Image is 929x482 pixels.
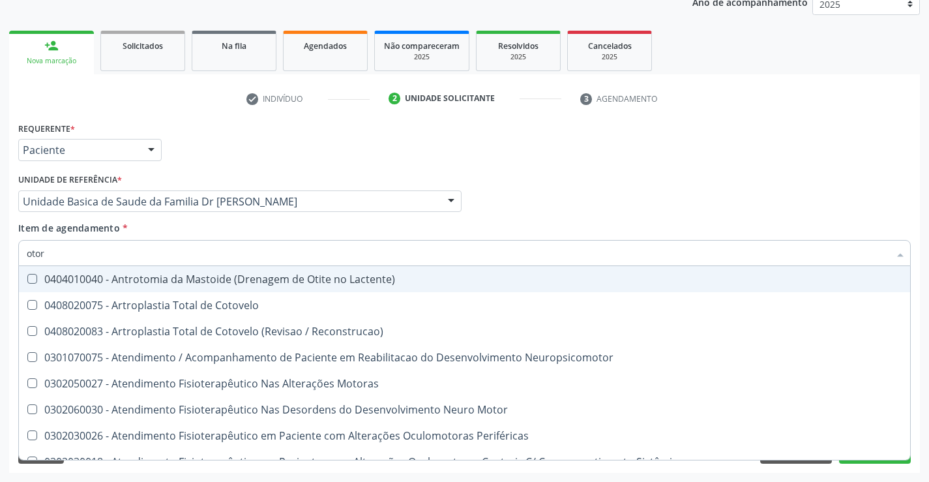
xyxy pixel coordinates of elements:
div: 0408020083 - Artroplastia Total de Cotovelo (Revisao / Reconstrucao) [27,326,924,337]
div: person_add [44,38,59,53]
span: Agendados [304,40,347,52]
div: 0408020075 - Artroplastia Total de Cotovelo [27,300,924,310]
span: Na fila [222,40,246,52]
span: Unidade Basica de Saude da Familia Dr [PERSON_NAME] [23,195,435,208]
label: Unidade de referência [18,170,122,190]
input: Buscar por procedimentos [27,240,889,266]
div: Unidade solicitante [405,93,495,104]
span: Não compareceram [384,40,460,52]
div: 0302030018 - Atendimento Fisioterapêutico em Pacientes com Alterações Oculomotoras Centrais C/ Co... [27,457,924,467]
label: Requerente [18,119,75,139]
div: 2025 [577,52,642,62]
div: 0302030026 - Atendimento Fisioterapêutico em Paciente com Alterações Oculomotoras Periféricas [27,430,924,441]
span: Paciente [23,143,135,157]
div: 0302060030 - Atendimento Fisioterapêutico Nas Desordens do Desenvolvimento Neuro Motor [27,404,924,415]
div: 2 [389,93,400,104]
span: Solicitados [123,40,163,52]
div: 0301070075 - Atendimento / Acompanhamento de Paciente em Reabilitacao do Desenvolvimento Neuropsi... [27,352,924,363]
div: 0404010040 - Antrotomia da Mastoide (Drenagem de Otite no Lactente) [27,274,924,284]
span: Item de agendamento [18,222,120,234]
div: 0302050027 - Atendimento Fisioterapêutico Nas Alterações Motoras [27,378,924,389]
span: Resolvidos [498,40,538,52]
div: Nova marcação [18,56,85,66]
div: 2025 [384,52,460,62]
div: 2025 [486,52,551,62]
span: Cancelados [588,40,632,52]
